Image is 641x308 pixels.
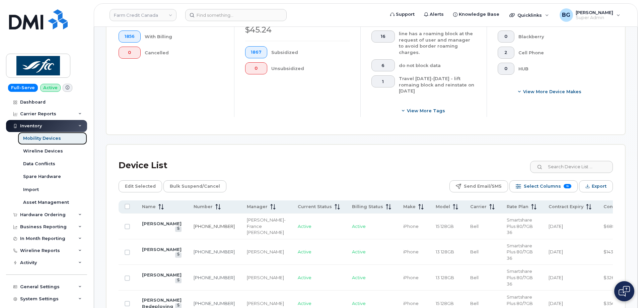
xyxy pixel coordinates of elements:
div: [PERSON_NAME] [247,249,286,255]
span: Contract Expiry [549,204,583,210]
span: Alerts [430,11,444,18]
div: Cell Phone [518,47,602,59]
a: [PHONE_NUMBER] [194,275,235,280]
a: Alerts [419,8,448,21]
span: Manager [247,204,268,210]
div: Cancelled [145,47,224,59]
span: $354.96 [603,301,621,306]
span: Smartshare Plus 80/7GB 36 [507,268,533,286]
button: Export [579,180,613,192]
div: Travel [DATE]-[DATE] - lift romaing block and reinstate on [DATE] [399,75,476,94]
span: $688.52 [603,224,621,229]
input: Find something... [185,9,287,21]
div: line has a roaming block at the request of user and manager to avoid border roaming charges. [399,30,476,55]
span: iPhone [403,224,419,229]
div: [PERSON_NAME] [247,274,286,281]
span: iPhone [403,275,419,280]
button: View More Device Makes [498,85,602,98]
div: [PERSON_NAME]-France [PERSON_NAME] [247,217,286,236]
span: Carrier [470,204,487,210]
span: 0 [251,66,262,71]
span: $143.90 [603,249,620,254]
span: Active [352,249,366,254]
button: 2 [498,47,514,59]
span: View More Device Makes [523,88,581,95]
span: [DATE] [549,275,563,280]
span: Active [298,301,311,306]
div: HUB [518,63,602,75]
div: With Billing [145,30,224,43]
img: Open chat [619,286,630,297]
a: [PERSON_NAME] [142,272,182,278]
button: 1856 [119,30,141,43]
span: Smartshare Plus 80/7GB 36 [507,217,533,235]
span: 6 [377,63,389,68]
a: Knowledge Base [448,8,504,21]
span: 0 [503,34,509,39]
span: Smartshare Plus 80/7GB 36 [507,243,533,261]
span: iPhone [403,249,419,254]
span: [DATE] [549,301,563,306]
button: 16 [371,30,395,43]
span: Active [352,275,366,280]
button: 0 [119,47,141,59]
span: $326.90 [603,275,621,280]
span: 1 [377,79,389,84]
span: Model [436,204,450,210]
a: [PHONE_NUMBER] [194,224,235,229]
span: iPhone [403,301,419,306]
a: [PHONE_NUMBER] [194,249,235,254]
span: BG [562,11,570,19]
span: Active [298,249,311,254]
span: 13 128GB [436,249,454,254]
div: Unsubsidized [271,62,350,74]
span: 2 [503,50,509,55]
span: 16 [377,34,389,39]
span: Super Admin [576,15,613,20]
span: Bell [470,249,479,254]
a: Farm Credit Canada [110,9,176,21]
span: Bell [470,224,479,229]
span: Active [352,224,366,229]
span: Bulk Suspend/Cancel [170,181,220,191]
span: Number [194,204,213,210]
a: [PHONE_NUMBER] [194,301,235,306]
div: $45.24 [245,24,350,36]
button: 0 [498,30,514,43]
a: Support [385,8,419,21]
button: 1867 [245,46,267,58]
span: Knowledge Base [459,11,499,18]
span: 15 128GB [436,224,454,229]
span: [DATE] [549,224,563,229]
span: View more tags [407,108,445,114]
span: 0 [124,50,135,55]
span: [PERSON_NAME] [576,10,613,15]
span: Current Status [298,204,332,210]
button: Select Columns 15 [509,180,578,192]
span: Bell [470,301,479,306]
span: Quicklinks [517,12,542,18]
button: Edit Selected [119,180,162,192]
span: 1856 [124,34,135,39]
a: [PERSON_NAME] [142,247,182,252]
a: View Last Bill [175,252,182,257]
div: [PERSON_NAME] [247,300,286,307]
span: Billing Status [352,204,383,210]
a: [PERSON_NAME] [142,221,182,226]
span: 13 128GB [436,275,454,280]
button: 0 [245,62,267,74]
span: Bell [470,275,479,280]
span: Edit Selected [125,181,156,191]
button: 0 [498,63,514,75]
span: 0 [503,66,509,71]
span: Name [142,204,156,210]
div: Blackberry [518,30,602,43]
span: [DATE] [549,249,563,254]
div: Quicklinks [505,8,554,22]
div: do not block data [399,59,476,71]
span: 15 128GB [436,301,454,306]
button: Bulk Suspend/Cancel [163,180,226,192]
a: View Last Bill [175,278,182,283]
a: View Last Bill [175,227,182,232]
span: Send Email/SMS [464,181,502,191]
